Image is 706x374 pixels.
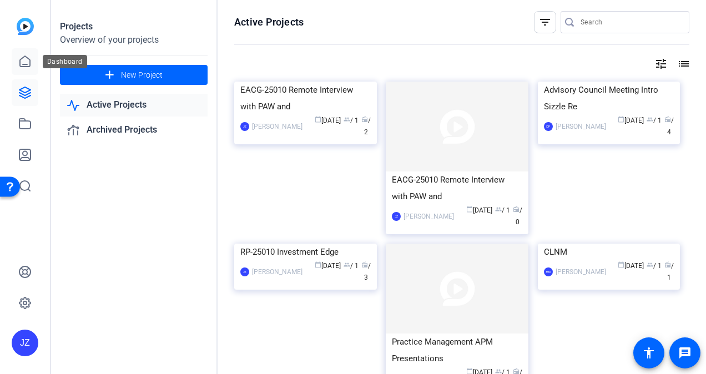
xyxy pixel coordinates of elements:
[647,117,662,124] span: / 1
[60,20,208,33] div: Projects
[466,206,473,213] span: calendar_today
[392,171,522,205] div: EACG-25010 Remote Interview with PAW and
[60,94,208,117] a: Active Projects
[252,121,302,132] div: [PERSON_NAME]
[60,119,208,141] a: Archived Projects
[404,211,454,222] div: [PERSON_NAME]
[556,121,606,132] div: [PERSON_NAME]
[544,122,553,131] div: DP
[60,65,208,85] button: New Project
[618,116,624,123] span: calendar_today
[240,244,371,260] div: RP-25010 Investment Edge
[544,267,553,276] div: MM
[240,122,249,131] div: JZ
[676,57,689,70] mat-icon: list
[240,82,371,115] div: EACG-25010 Remote Interview with PAW and
[103,68,117,82] mat-icon: add
[581,16,680,29] input: Search
[315,261,321,268] span: calendar_today
[12,330,38,356] div: JZ
[315,116,321,123] span: calendar_today
[664,262,674,281] span: / 1
[495,206,510,214] span: / 1
[234,16,304,29] h1: Active Projects
[544,82,674,115] div: Advisory Council Meeting Intro Sizzle Re
[618,262,644,270] span: [DATE]
[392,333,522,367] div: Practice Management APM Presentations
[361,117,371,136] span: / 2
[344,117,359,124] span: / 1
[642,346,655,360] mat-icon: accessibility
[618,117,644,124] span: [DATE]
[664,117,674,136] span: / 4
[252,266,302,277] div: [PERSON_NAME]
[664,116,671,123] span: radio
[664,261,671,268] span: radio
[556,266,606,277] div: [PERSON_NAME]
[361,261,368,268] span: radio
[647,261,653,268] span: group
[361,262,371,281] span: / 3
[678,346,692,360] mat-icon: message
[647,116,653,123] span: group
[513,206,520,213] span: radio
[17,18,34,35] img: blue-gradient.svg
[344,116,350,123] span: group
[344,261,350,268] span: group
[392,212,401,221] div: JZ
[121,69,163,81] span: New Project
[618,261,624,268] span: calendar_today
[315,117,341,124] span: [DATE]
[654,57,668,70] mat-icon: tune
[315,262,341,270] span: [DATE]
[495,206,502,213] span: group
[60,33,208,47] div: Overview of your projects
[513,206,522,226] span: / 0
[538,16,552,29] mat-icon: filter_list
[647,262,662,270] span: / 1
[361,116,368,123] span: radio
[466,206,492,214] span: [DATE]
[344,262,359,270] span: / 1
[240,267,249,276] div: JZ
[43,55,87,68] div: Dashboard
[544,244,674,260] div: CLNM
